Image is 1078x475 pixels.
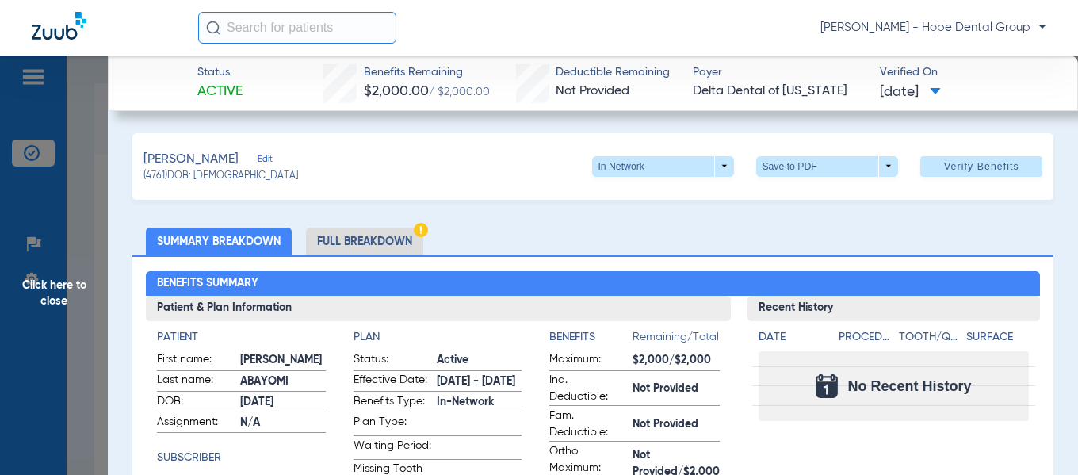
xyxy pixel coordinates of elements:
img: Calendar [816,374,838,398]
h3: Patient & Plan Information [146,296,731,321]
span: Last name: [157,372,235,391]
img: Zuub Logo [32,12,86,40]
app-breakdown-title: Tooth/Quad [899,329,961,351]
span: [PERSON_NAME] - Hope Dental Group [820,20,1046,36]
h4: Subscriber [157,450,325,466]
h3: Recent History [747,296,1040,321]
span: Benefits Remaining [364,64,490,81]
span: Ind. Deductible: [549,372,627,405]
span: Status [197,64,243,81]
span: No Recent History [847,378,971,394]
span: Effective Date: [354,372,431,391]
h4: Patient [157,329,325,346]
span: Verified On [880,64,1053,81]
button: Verify Benefits [920,156,1042,177]
img: Search Icon [206,21,220,35]
span: $2,000/$2,000 [633,352,720,369]
button: In Network [592,156,734,177]
span: Not Provided [633,416,720,433]
span: / $2,000.00 [429,86,490,98]
button: Save to PDF [756,156,898,177]
span: [DATE] [880,82,941,102]
span: In-Network [437,394,522,411]
span: Remaining/Total [633,329,720,351]
span: Active [437,352,522,369]
span: [DATE] - [DATE] [437,373,522,390]
input: Search for patients [198,12,396,44]
iframe: Chat Widget [999,399,1078,475]
h4: Plan [354,329,522,346]
app-breakdown-title: Procedure [839,329,893,351]
li: Summary Breakdown [146,228,292,255]
app-breakdown-title: Surface [966,329,1029,351]
h4: Tooth/Quad [899,329,961,346]
span: N/A [240,415,325,431]
span: ABAYOMI [240,373,325,390]
span: Payer [693,64,866,81]
span: (4761) DOB: [DEMOGRAPHIC_DATA] [143,170,298,184]
span: Maximum: [549,351,627,370]
span: Not Provided [633,381,720,397]
li: Full Breakdown [306,228,423,255]
span: First name: [157,351,235,370]
span: [PERSON_NAME] [143,150,239,170]
span: Plan Type: [354,414,431,435]
span: [DATE] [240,394,325,411]
span: Status: [354,351,431,370]
h4: Surface [966,329,1029,346]
span: DOB: [157,393,235,412]
span: Active [197,82,243,102]
h4: Benefits [549,329,633,346]
span: Delta Dental of [US_STATE] [693,82,866,102]
span: Assignment: [157,414,235,433]
span: Not Provided [556,85,629,98]
app-breakdown-title: Benefits [549,329,633,351]
app-breakdown-title: Date [759,329,825,351]
h2: Benefits Summary [146,271,1040,297]
span: Edit [258,154,272,169]
span: Verify Benefits [944,160,1019,173]
h4: Procedure [839,329,893,346]
img: Hazard [414,223,428,237]
span: Deductible Remaining [556,64,670,81]
span: $2,000.00 [364,84,429,98]
span: Waiting Period: [354,438,431,459]
span: Not Provided/$2,000 [633,456,720,473]
span: Fam. Deductible: [549,408,627,441]
h4: Date [759,329,825,346]
span: Benefits Type: [354,393,431,412]
span: [PERSON_NAME] [240,352,325,369]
